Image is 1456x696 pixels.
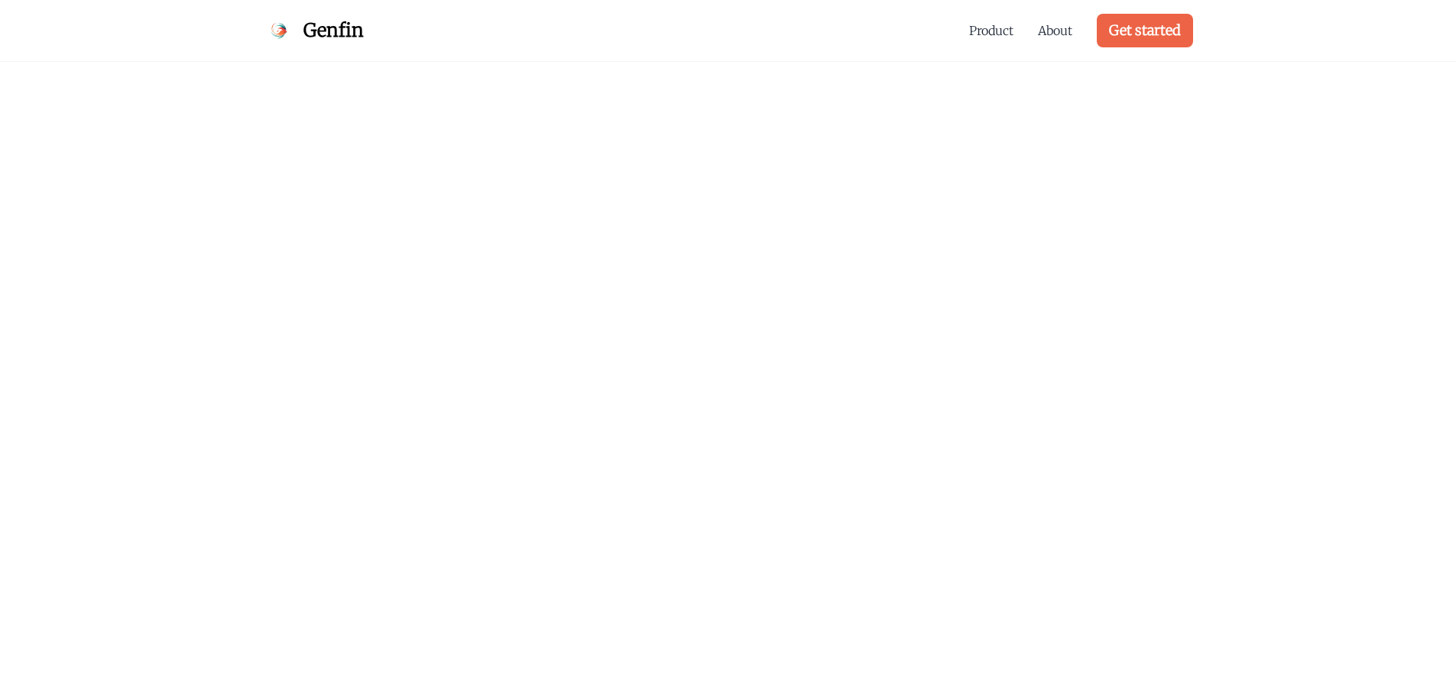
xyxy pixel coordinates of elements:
img: Genfin Logo [264,15,294,46]
a: About [1038,21,1072,40]
a: Product [969,21,1013,40]
a: Get started [1097,14,1193,47]
a: Genfin [264,15,364,46]
span: Genfin [303,18,364,43]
